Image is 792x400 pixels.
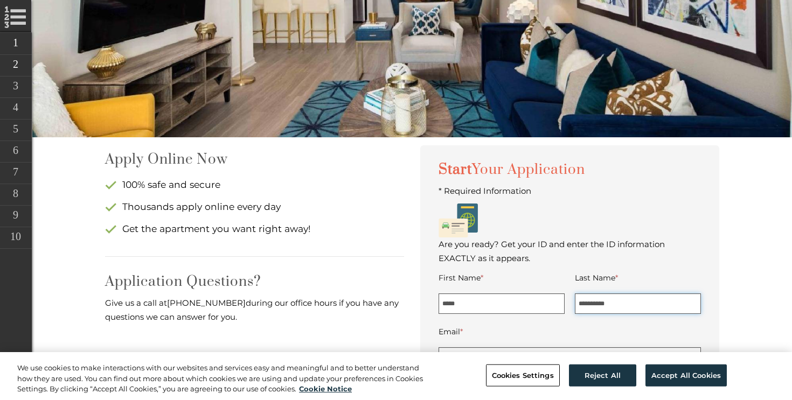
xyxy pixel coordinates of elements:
p: * Required Information [439,184,701,198]
li: 100% safe and secure [105,174,404,196]
li: Get the apartment you want right away! [105,218,404,240]
h2: Application Questions? [105,273,404,291]
h2: Apply Online Now [105,151,404,169]
span: Start [439,161,585,179]
label: Last Name [575,271,618,285]
span: [PHONE_NUMBER] [167,298,246,308]
p: Give us a call at during our office hours if you have any questions we can answer for you. [105,296,404,324]
label: Email [439,325,463,339]
span: Your Application [472,161,585,179]
button: Accept All Cookies [645,364,727,387]
button: Reject All [569,364,636,387]
div: We use cookies to make interactions with our websites and services easy and meaningful and to bet... [17,363,436,395]
a: More information about your privacy [299,384,352,393]
p: Are you ready? Get your ID and enter the ID information EXACTLY as it appears. [439,237,701,265]
label: First Name [439,271,483,285]
li: Thousands apply online every day [105,196,404,218]
button: Cookies Settings [486,364,560,387]
img: Passport [439,203,478,237]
